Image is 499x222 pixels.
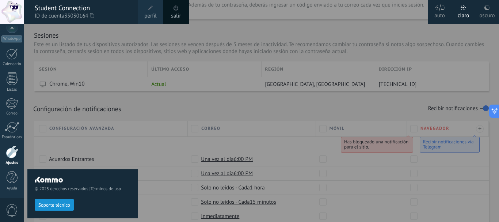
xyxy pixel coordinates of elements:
div: Ajustes [1,161,23,165]
button: Soporte técnico [35,199,74,211]
div: Estadísticas [1,135,23,140]
div: auto [434,5,445,24]
span: 35030164 [64,12,94,20]
div: claro [458,5,469,24]
a: Soporte técnico [35,202,74,207]
div: Correo [1,111,23,116]
a: Términos de uso [91,186,121,192]
div: Ayuda [1,186,23,191]
span: ID de cuenta [35,12,130,20]
div: Student Connection [35,4,130,12]
a: salir [171,12,181,20]
span: perfil [144,12,156,20]
div: Listas [1,87,23,92]
div: Calendario [1,62,23,67]
div: oscuro [479,5,495,24]
span: Soporte técnico [38,203,70,208]
span: © 2025 derechos reservados | [35,186,130,192]
div: WhatsApp [1,35,22,42]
